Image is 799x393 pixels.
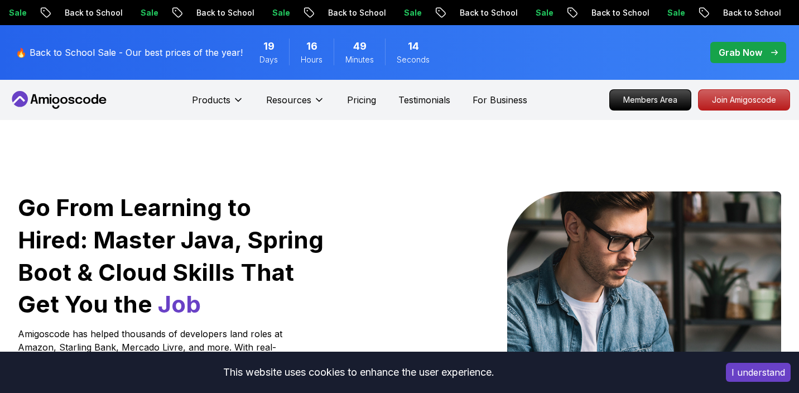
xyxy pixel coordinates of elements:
p: Sale [263,7,299,18]
button: Resources [266,93,325,116]
a: Members Area [609,89,691,111]
span: 14 Seconds [408,39,419,54]
div: This website uses cookies to enhance the user experience. [8,360,709,385]
p: Back to School [582,7,658,18]
p: Resources [266,93,311,107]
p: Members Area [610,90,691,110]
a: Testimonials [398,93,450,107]
a: For Business [473,93,527,107]
p: Sale [131,7,167,18]
h1: Go From Learning to Hired: Master Java, Spring Boot & Cloud Skills That Get You the [18,191,325,320]
p: Grab Now [719,46,762,59]
a: Pricing [347,93,376,107]
span: Hours [301,54,323,65]
span: 16 Hours [306,39,317,54]
p: Amigoscode has helped thousands of developers land roles at Amazon, Starling Bank, Mercado Livre,... [18,327,286,381]
button: Accept cookies [726,363,791,382]
p: Products [192,93,230,107]
span: Minutes [345,54,374,65]
button: Products [192,93,244,116]
p: Back to School [714,7,790,18]
p: 🔥 Back to School Sale - Our best prices of the year! [16,46,243,59]
span: Seconds [397,54,430,65]
p: Back to School [450,7,526,18]
p: Back to School [187,7,263,18]
p: Join Amigoscode [699,90,790,110]
p: Sale [394,7,430,18]
span: Days [259,54,278,65]
span: 19 Days [263,39,275,54]
span: 49 Minutes [353,39,367,54]
a: Join Amigoscode [698,89,790,111]
p: Sale [658,7,694,18]
p: Back to School [319,7,394,18]
p: Sale [526,7,562,18]
p: Back to School [55,7,131,18]
span: Job [158,290,201,318]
